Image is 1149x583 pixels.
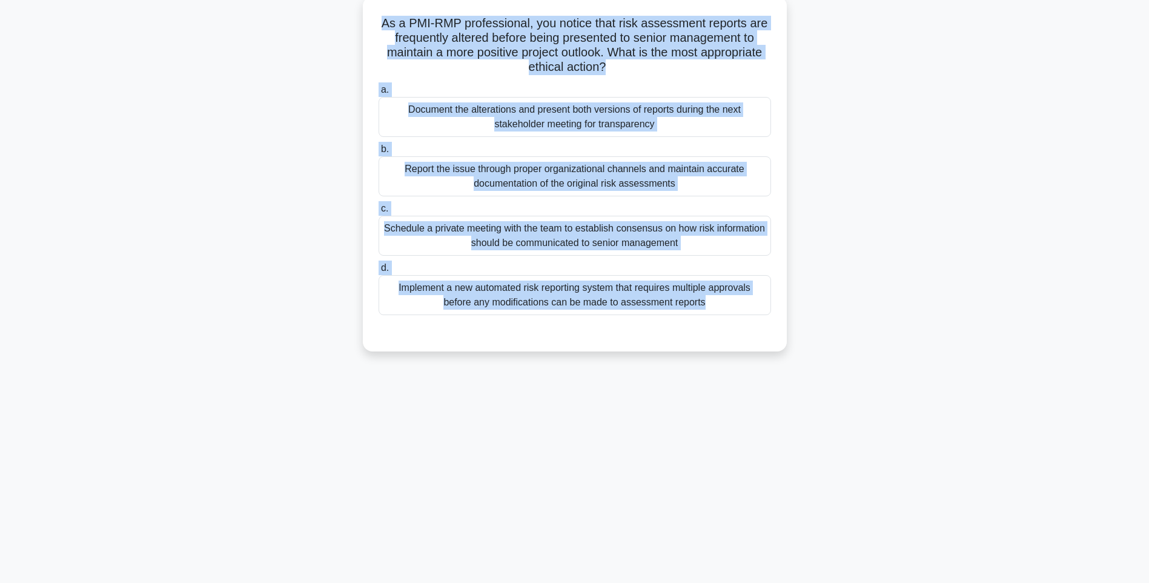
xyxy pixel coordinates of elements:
span: d. [381,262,389,273]
div: Implement a new automated risk reporting system that requires multiple approvals before any modif... [379,275,771,315]
div: Schedule a private meeting with the team to establish consensus on how risk information should be... [379,216,771,256]
div: Report the issue through proper organizational channels and maintain accurate documentation of th... [379,156,771,196]
span: b. [381,144,389,154]
span: a. [381,84,389,95]
h5: As a PMI-RMP professional, you notice that risk assessment reports are frequently altered before ... [377,16,772,75]
span: c. [381,203,388,213]
div: Document the alterations and present both versions of reports during the next stakeholder meeting... [379,97,771,137]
